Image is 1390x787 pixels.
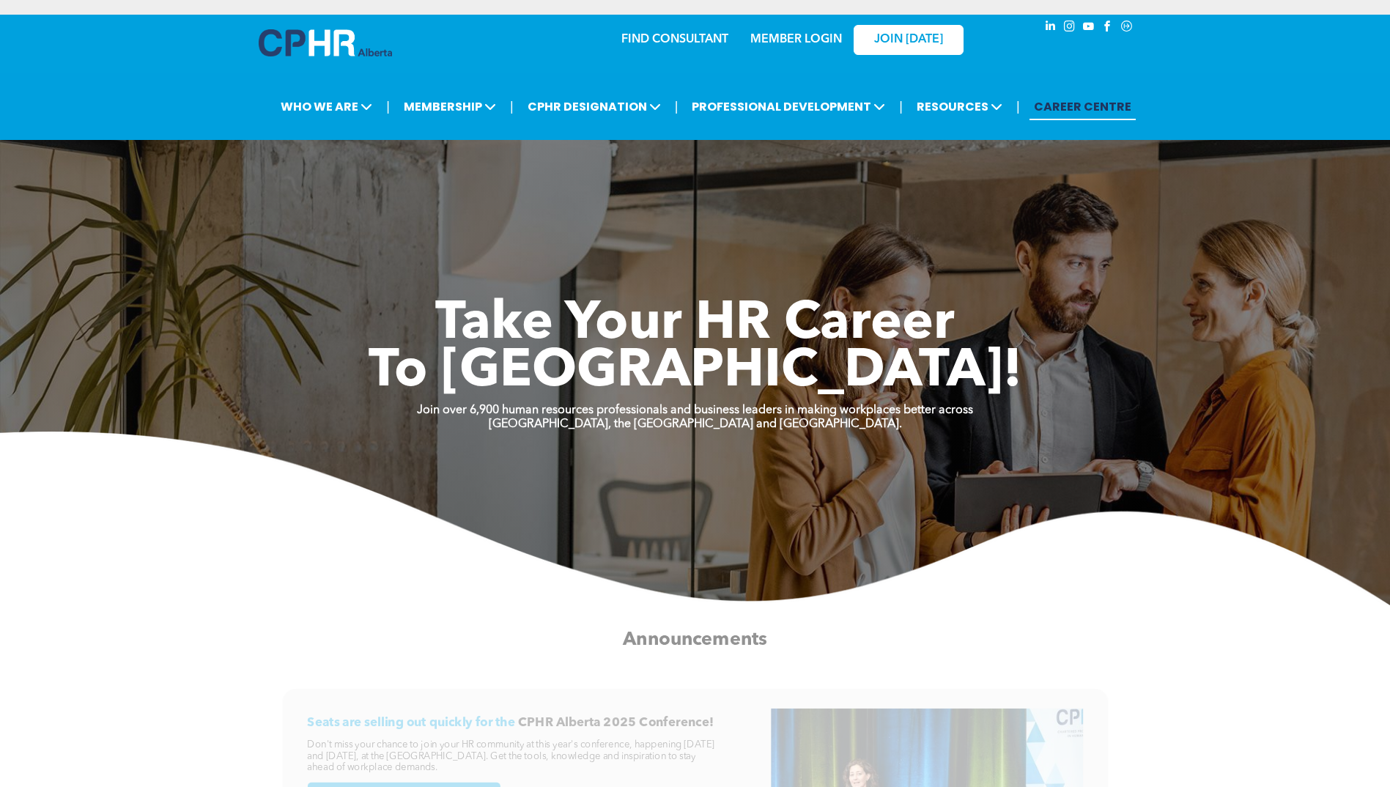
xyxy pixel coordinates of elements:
span: Don't miss your chance to join your HR community at this year's conference, happening [DATE] and ... [307,739,714,772]
li: | [899,92,903,122]
a: FIND CONSULTANT [621,34,728,45]
span: Seats are selling out quickly for the [307,717,515,729]
a: Social network [1119,18,1135,38]
a: youtube [1081,18,1097,38]
span: CPHR Alberta 2025 Conference! [518,717,714,729]
span: RESOURCES [912,93,1007,120]
strong: Join over 6,900 human resources professionals and business leaders in making workplaces better ac... [417,404,973,416]
a: MEMBER LOGIN [750,34,842,45]
span: PROFESSIONAL DEVELOPMENT [687,93,890,120]
span: To [GEOGRAPHIC_DATA]! [369,346,1022,399]
a: instagram [1062,18,1078,38]
li: | [675,92,679,122]
li: | [1016,92,1020,122]
span: CPHR DESIGNATION [523,93,665,120]
img: A blue and white logo for cp alberta [259,29,392,56]
span: JOIN [DATE] [874,33,943,47]
a: CAREER CENTRE [1029,93,1136,120]
span: MEMBERSHIP [399,93,500,120]
li: | [386,92,390,122]
a: facebook [1100,18,1116,38]
span: Announcements [623,630,767,649]
a: JOIN [DATE] [854,25,964,55]
span: Take Your HR Career [435,298,955,351]
a: linkedin [1043,18,1059,38]
strong: [GEOGRAPHIC_DATA], the [GEOGRAPHIC_DATA] and [GEOGRAPHIC_DATA]. [489,418,902,430]
li: | [510,92,514,122]
span: WHO WE ARE [276,93,377,120]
